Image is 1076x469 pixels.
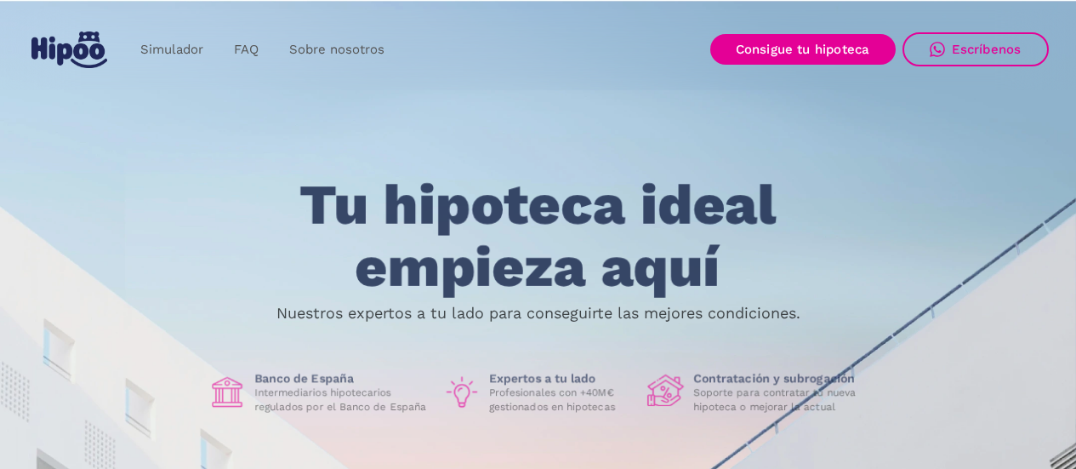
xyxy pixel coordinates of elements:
p: Nuestros expertos a tu lado para conseguirte las mejores condiciones. [276,306,800,320]
h1: Tu hipoteca ideal empieza aquí [215,174,860,298]
a: home [28,25,111,75]
a: FAQ [219,33,274,66]
a: Sobre nosotros [274,33,400,66]
h1: Contratación y subrogación [693,371,868,386]
p: Soporte para contratar tu nueva hipoteca o mejorar la actual [693,386,868,414]
a: Simulador [125,33,219,66]
h1: Expertos a tu lado [489,371,634,386]
a: Escríbenos [902,32,1049,66]
p: Intermediarios hipotecarios regulados por el Banco de España [254,386,430,414]
p: Profesionales con +40M€ gestionados en hipotecas [489,386,634,414]
div: Escríbenos [952,42,1022,57]
a: Consigue tu hipoteca [710,34,896,65]
h1: Banco de España [254,371,430,386]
